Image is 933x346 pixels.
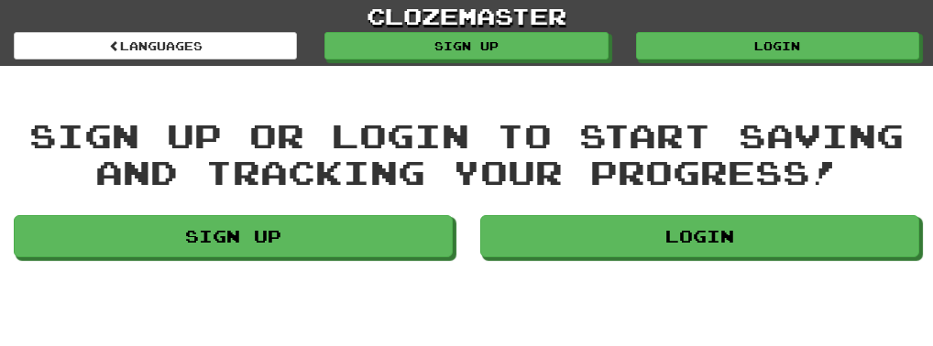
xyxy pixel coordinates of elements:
a: Login [480,215,919,257]
a: Languages [14,32,297,59]
a: Login [636,32,919,59]
a: Sign up [324,32,608,59]
a: Sign up [14,215,453,257]
div: Sign up or login to start saving and tracking your progress! [14,117,919,189]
